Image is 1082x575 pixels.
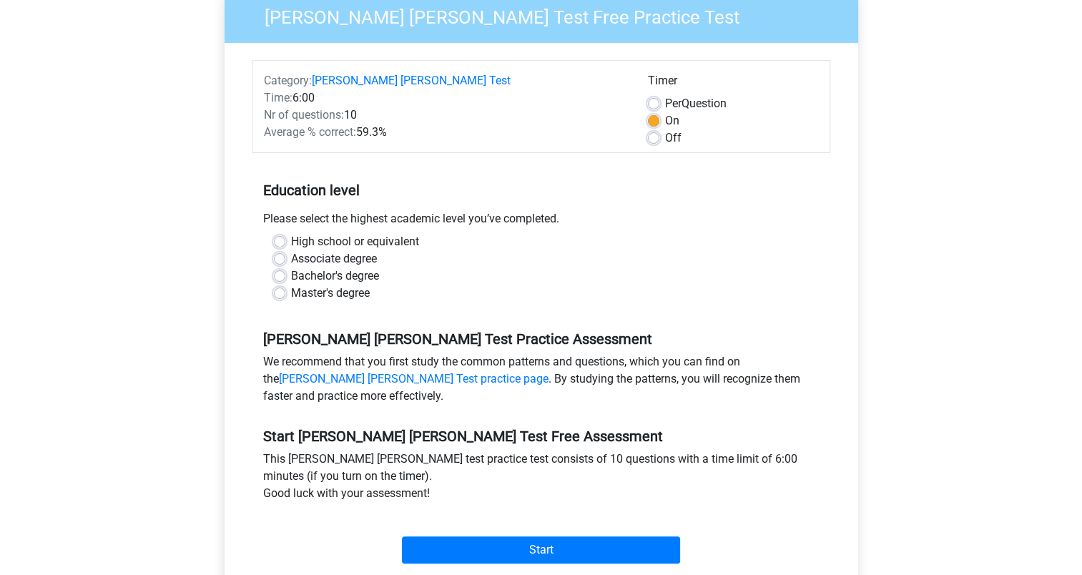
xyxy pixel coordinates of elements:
div: Please select the highest academic level you’ve completed. [252,210,830,233]
h5: [PERSON_NAME] [PERSON_NAME] Test Practice Assessment [263,330,820,348]
label: Off [665,129,682,147]
span: Nr of questions: [264,108,344,122]
span: Average % correct: [264,125,356,139]
span: Per [665,97,682,110]
h5: Education level [263,176,820,205]
div: We recommend that you first study the common patterns and questions, which you can find on the . ... [252,353,830,411]
input: Start [402,536,680,564]
span: Time: [264,91,292,104]
h5: Start [PERSON_NAME] [PERSON_NAME] Test Free Assessment [263,428,820,445]
h3: [PERSON_NAME] [PERSON_NAME] Test Free Practice Test [247,1,847,29]
label: On [665,112,679,129]
label: Question [665,95,727,112]
a: [PERSON_NAME] [PERSON_NAME] Test [312,74,511,87]
div: This [PERSON_NAME] [PERSON_NAME] test practice test consists of 10 questions with a time limit of... [252,451,830,508]
div: Timer [648,72,819,95]
label: High school or equivalent [291,233,419,250]
a: [PERSON_NAME] [PERSON_NAME] Test practice page [279,372,549,385]
label: Associate degree [291,250,377,267]
div: 59.3% [253,124,637,141]
label: Master's degree [291,285,370,302]
label: Bachelor's degree [291,267,379,285]
div: 10 [253,107,637,124]
span: Category: [264,74,312,87]
div: 6:00 [253,89,637,107]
